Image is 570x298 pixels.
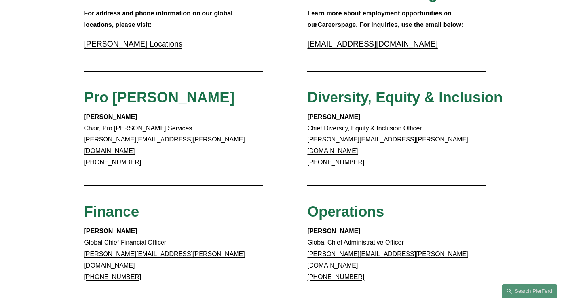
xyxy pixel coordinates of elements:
[307,40,437,48] a: [EMAIL_ADDRESS][DOMAIN_NAME]
[84,136,245,154] a: [PERSON_NAME][EMAIL_ADDRESS][PERSON_NAME][DOMAIN_NAME]
[307,204,384,220] span: Operations
[307,251,468,269] a: [PERSON_NAME][EMAIL_ADDRESS][PERSON_NAME][DOMAIN_NAME]
[307,226,486,283] p: Global Chief Administrative Officer
[84,228,137,234] strong: [PERSON_NAME]
[84,159,141,166] a: [PHONE_NUMBER]
[307,136,468,154] a: [PERSON_NAME][EMAIL_ADDRESS][PERSON_NAME][DOMAIN_NAME]
[84,251,245,269] a: [PERSON_NAME][EMAIL_ADDRESS][PERSON_NAME][DOMAIN_NAME]
[341,21,464,28] strong: page. For inquiries, use the email below:
[307,111,486,168] p: Chief Diversity, Equity & Inclusion Officer
[84,10,234,28] strong: For address and phone information on our global locations, please visit:
[84,89,234,106] span: Pro [PERSON_NAME]
[307,273,364,280] a: [PHONE_NUMBER]
[307,159,364,166] a: [PHONE_NUMBER]
[84,113,137,120] strong: [PERSON_NAME]
[317,21,341,28] a: Careers
[307,228,360,234] strong: [PERSON_NAME]
[307,10,453,28] strong: Learn more about employment opportunities on our
[84,273,141,280] a: [PHONE_NUMBER]
[84,226,262,283] p: Global Chief Financial Officer
[307,89,502,106] span: Diversity, Equity & Inclusion
[84,204,139,220] span: Finance
[307,113,360,120] strong: [PERSON_NAME]
[502,284,557,298] a: Search this site
[84,111,262,168] p: Chair, Pro [PERSON_NAME] Services
[84,40,182,48] a: [PERSON_NAME] Locations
